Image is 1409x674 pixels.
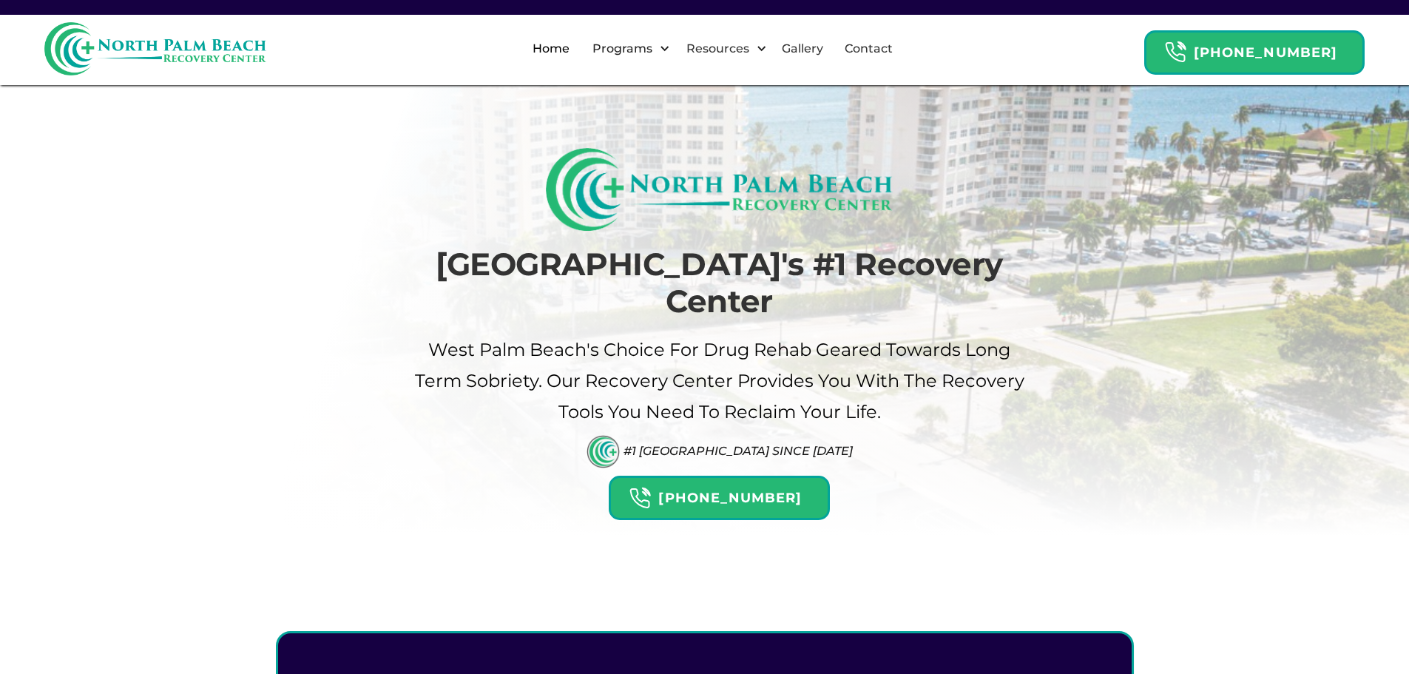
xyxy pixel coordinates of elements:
div: Resources [683,40,753,58]
div: #1 [GEOGRAPHIC_DATA] Since [DATE] [624,444,853,458]
h1: [GEOGRAPHIC_DATA]'s #1 Recovery Center [413,246,1027,320]
a: Header Calendar Icons[PHONE_NUMBER] [609,468,829,520]
p: West palm beach's Choice For drug Rehab Geared Towards Long term sobriety. Our Recovery Center pr... [413,334,1027,428]
a: Header Calendar Icons[PHONE_NUMBER] [1144,23,1365,75]
img: North Palm Beach Recovery Logo (Rectangle) [546,148,893,231]
img: Header Calendar Icons [1164,41,1186,64]
strong: [PHONE_NUMBER] [658,490,802,506]
div: Programs [589,40,656,58]
div: Resources [674,25,771,73]
strong: [PHONE_NUMBER] [1194,44,1337,61]
a: Gallery [773,25,832,73]
a: Contact [836,25,902,73]
div: Programs [580,25,674,73]
img: Header Calendar Icons [629,487,651,510]
a: Home [524,25,578,73]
